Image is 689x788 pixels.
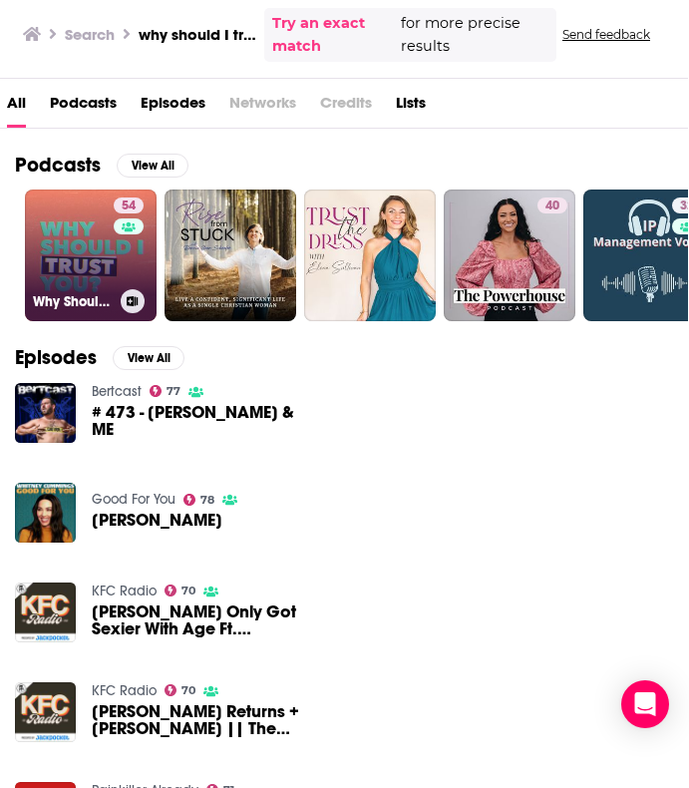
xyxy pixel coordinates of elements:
button: View All [117,154,188,178]
a: 77 [150,385,181,397]
a: EpisodesView All [15,345,184,370]
a: PodcastsView All [15,153,188,178]
span: 40 [545,197,559,216]
div: Open Intercom Messenger [621,680,669,728]
a: Rosebud Baker [92,512,222,529]
h3: Search [65,25,115,44]
a: Bertcast [92,383,142,400]
a: 54 [114,197,144,213]
span: 70 [181,686,195,695]
img: Tom Segura Returns + Dermot Mulroney || The Sexiest Man on the Planet has been Found [15,682,76,743]
a: Try an exact match [272,12,397,58]
button: View All [113,346,184,370]
img: # 473 - Whitney Cummings & ME [15,383,76,444]
a: 70 [165,585,196,596]
a: Lists [396,87,426,128]
span: 54 [122,197,136,216]
span: [PERSON_NAME] Only Got Sexier With Age Ft. [PERSON_NAME] and Eagle [PERSON_NAME] [92,603,319,637]
a: Podcasts [50,87,117,128]
span: 77 [167,387,180,396]
span: [PERSON_NAME] Returns + [PERSON_NAME] || The Sexiest Man on the Planet has been Found [92,703,319,737]
a: Episodes [141,87,205,128]
button: Send feedback [556,26,656,43]
span: 70 [181,587,195,595]
img: Betty White Only Got Sexier With Age Ft. Joe DeRosa and Eagle Witt [15,583,76,643]
a: 54Why Should I Trust You? [25,190,157,321]
span: # 473 - [PERSON_NAME] & ME [92,404,319,438]
h3: Why Should I Trust You? [33,293,113,310]
a: KFC Radio [92,682,157,699]
a: 40 [444,190,575,321]
img: Rosebud Baker [15,483,76,544]
h2: Podcasts [15,153,101,178]
span: Credits [320,87,372,128]
span: 78 [200,496,214,505]
a: 70 [165,684,196,696]
h3: why should I trust you? [139,25,256,44]
a: KFC Radio [92,583,157,599]
a: Good For You [92,491,175,508]
a: All [7,87,26,128]
span: Networks [229,87,296,128]
h2: Episodes [15,345,97,370]
a: # 473 - Whitney Cummings & ME [92,404,319,438]
a: Tom Segura Returns + Dermot Mulroney || The Sexiest Man on the Planet has been Found [92,703,319,737]
span: [PERSON_NAME] [92,512,222,529]
a: Betty White Only Got Sexier With Age Ft. Joe DeRosa and Eagle Witt [92,603,319,637]
a: 40 [537,197,567,213]
span: for more precise results [401,12,548,58]
a: 78 [183,494,215,506]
